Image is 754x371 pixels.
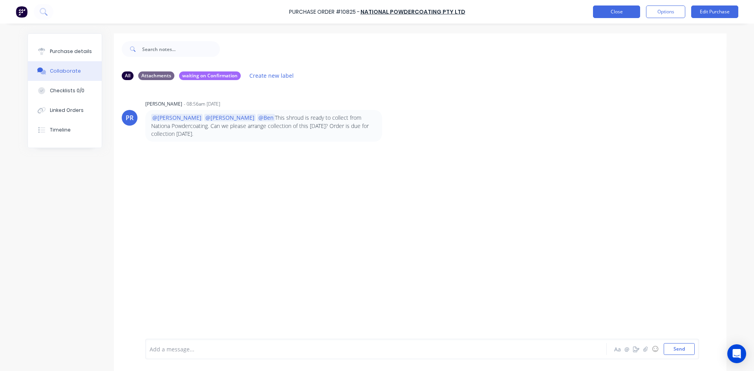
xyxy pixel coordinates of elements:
button: @ [622,344,631,354]
div: Purchase details [50,48,92,55]
button: Purchase details [28,42,102,61]
span: @Ben [257,114,275,121]
button: Send [664,343,695,355]
div: - 08:56am [DATE] [184,101,220,108]
button: ☺ [650,344,660,354]
div: Purchase Order #10825 - [289,8,360,16]
a: National Powdercoating Pty Ltd [361,8,465,16]
button: Linked Orders [28,101,102,120]
div: Collaborate [50,68,81,75]
p: This shroud is ready to collect from Nationa Powdercoating. Can we please arrange collection of t... [151,114,376,138]
button: Options [646,5,685,18]
div: Timeline [50,126,71,133]
img: Factory [16,6,27,18]
div: Linked Orders [50,107,84,114]
span: @[PERSON_NAME] [151,114,203,121]
input: Search notes... [142,41,220,57]
button: Aa [613,344,622,354]
button: Timeline [28,120,102,140]
button: Create new label [245,70,298,81]
div: Attachments [138,71,174,80]
button: Collaborate [28,61,102,81]
div: [PERSON_NAME] [145,101,182,108]
span: @[PERSON_NAME] [204,114,256,121]
div: waiting on Confirmation [179,71,241,80]
div: PR [126,113,134,122]
div: Checklists 0/0 [50,87,84,94]
button: Checklists 0/0 [28,81,102,101]
div: All [122,71,134,80]
button: Edit Purchase [691,5,738,18]
button: Close [593,5,640,18]
div: Open Intercom Messenger [727,344,746,363]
